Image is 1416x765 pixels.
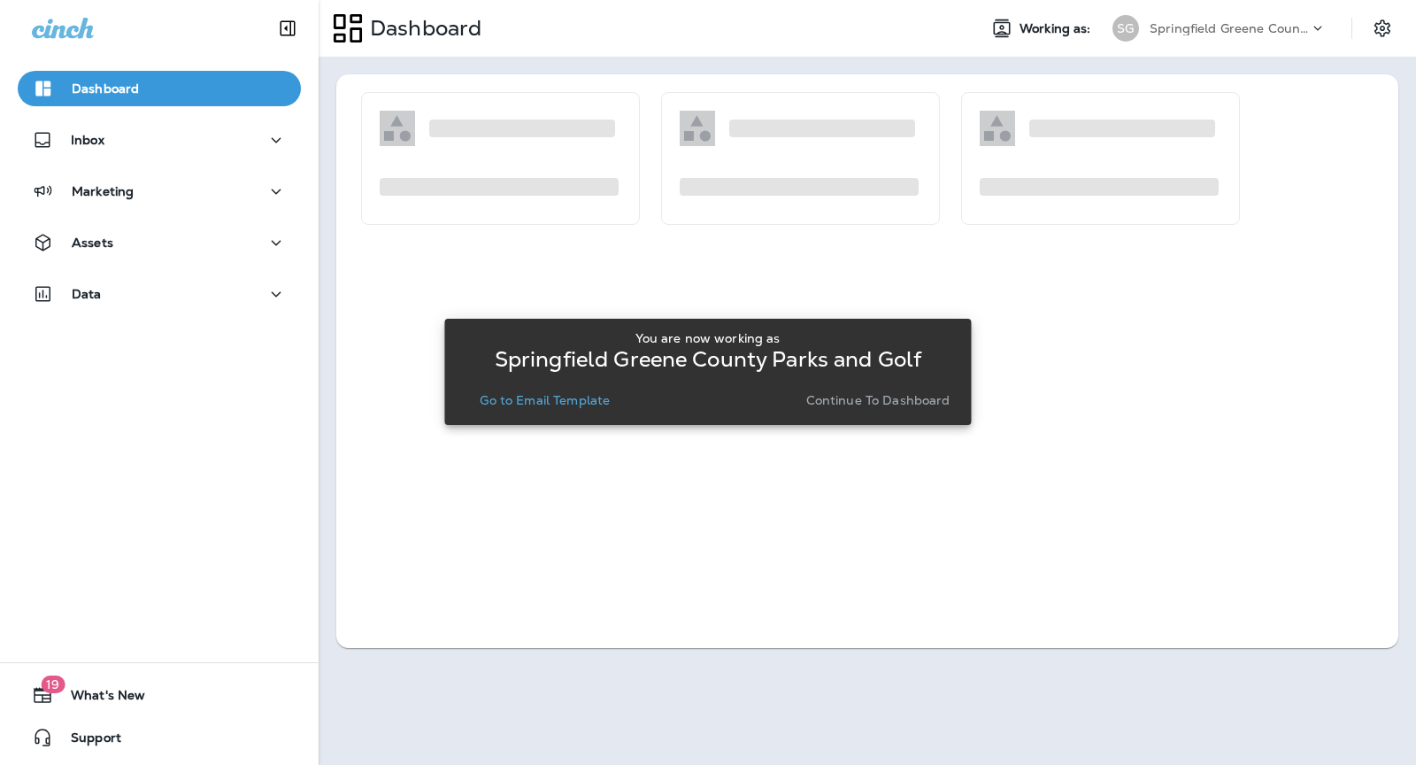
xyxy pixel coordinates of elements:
span: Working as: [1020,21,1095,36]
p: Marketing [72,184,134,198]
div: SG [1112,15,1139,42]
p: Assets [72,236,113,250]
p: Dashboard [72,81,139,96]
span: 19 [41,676,65,693]
p: Continue to Dashboard [806,393,950,407]
button: Collapse Sidebar [263,11,312,46]
button: Settings [1366,12,1398,44]
button: 19What's New [18,677,301,713]
button: Inbox [18,122,301,158]
p: Springfield Greene County Parks and Golf [1150,21,1309,35]
button: Go to Email Template [473,388,617,413]
p: Inbox [71,133,104,147]
button: Dashboard [18,71,301,106]
button: Support [18,720,301,755]
p: Go to Email Template [480,393,610,407]
button: Data [18,276,301,312]
span: What's New [53,688,145,709]
p: Data [72,287,102,301]
button: Marketing [18,174,301,209]
span: Support [53,730,121,752]
p: You are now working as [635,331,780,345]
button: Continue to Dashboard [799,388,958,413]
p: Dashboard [363,15,481,42]
button: Assets [18,225,301,260]
p: Springfield Greene County Parks and Golf [495,352,922,367]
